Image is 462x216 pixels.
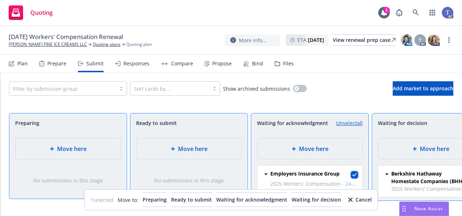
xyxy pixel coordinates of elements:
[270,180,358,187] span: 2025 Workers' Compensation - 24-25 WC
[401,34,412,46] img: photo
[143,196,167,203] span: Preparing
[136,119,177,127] span: Ready to submit
[171,196,212,203] span: Ready to submit
[392,5,406,20] a: Report a Bug
[123,61,149,66] div: Responses
[348,193,372,207] div: Cancel
[143,193,167,207] button: Preparing
[442,7,453,18] img: photo
[333,34,396,46] a: View renewal prep case
[57,144,87,153] span: Move here
[216,193,287,207] button: Waiting for acknowledgment
[378,119,427,127] span: Waiting for decision
[239,36,267,44] span: More info...
[6,3,56,23] a: Quoting
[299,144,328,153] span: Move here
[178,144,208,153] span: Move here
[393,81,453,96] button: Add market to approach
[257,119,328,127] span: Waiting for acknowledgment
[348,193,372,207] button: Cancel
[257,138,363,159] div: Move here
[425,5,440,20] a: Switch app
[420,144,449,153] span: Move here
[292,193,341,207] button: Waiting for decision
[126,41,152,48] span: Quoting plan
[86,61,104,66] div: Submit
[414,206,443,212] span: Nova Assist
[90,196,113,204] span: 1 selected
[30,10,53,16] span: Quoting
[409,5,423,20] a: Search
[9,33,123,41] span: [DATE] Workers' Compensation Renewal
[400,202,409,216] div: Drag to move
[21,177,115,184] div: No submissions in this stage
[292,196,341,203] span: Waiting for decision
[428,34,440,46] img: photo
[297,36,324,44] span: ETA :
[93,41,121,48] a: Quoting plans
[47,61,66,66] div: Prepare
[118,196,138,204] span: Move to:
[333,35,396,46] div: View renewal prep case
[270,170,340,177] span: Employers Insurance Group
[419,36,422,44] span: T
[223,85,290,92] span: Show archived submissions
[15,138,121,159] div: Move here
[383,7,390,13] div: 1
[171,193,212,207] button: Ready to submit
[445,36,453,44] a: more
[252,61,263,66] div: Bind
[225,34,280,46] button: More info...
[308,36,324,43] strong: [DATE]
[17,61,28,66] div: Plan
[136,138,242,159] div: Move here
[216,196,287,203] span: Waiting for acknowledgment
[399,202,449,216] button: Nova Assist
[171,61,193,66] div: Compare
[9,41,87,48] a: [PERSON_NAME] FINE ICE CREAMS LLC
[393,85,453,92] span: Add market to approach
[15,119,39,127] span: Preparing
[336,119,363,127] a: Unselect all
[142,177,236,184] div: No submissions in this stage
[283,61,294,66] div: Files
[212,61,232,66] div: Propose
